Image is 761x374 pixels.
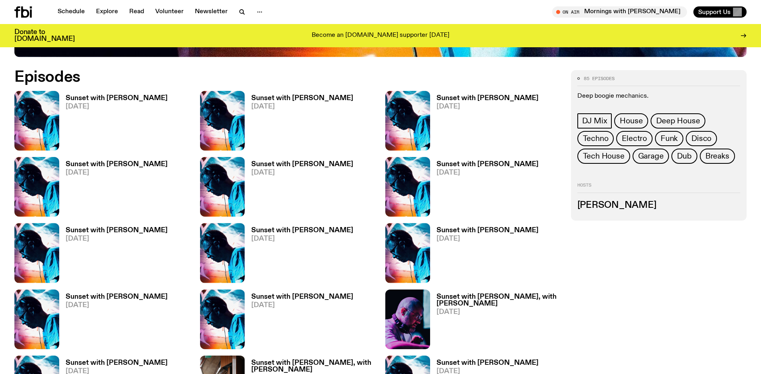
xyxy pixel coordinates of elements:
h3: Sunset with [PERSON_NAME] [66,95,168,102]
span: [DATE] [437,235,539,242]
span: [DATE] [437,169,539,176]
img: Simon Caldwell stands side on, looking downwards. He has headphones on. Behind him is a brightly ... [200,290,245,349]
span: Tech House [583,152,625,161]
a: Explore [91,6,123,18]
a: Dub [671,149,697,164]
a: Read [124,6,149,18]
span: Disco [691,134,711,143]
h3: Donate to [DOMAIN_NAME] [14,29,75,42]
img: Simon Caldwell stands side on, looking downwards. He has headphones on. Behind him is a brightly ... [14,91,59,151]
a: Volunteer [150,6,188,18]
span: Electro [622,134,647,143]
a: House [614,113,648,129]
img: Simon Caldwell stands side on, looking downwards. He has headphones on. Behind him is a brightly ... [200,157,245,217]
span: Deep House [656,117,700,125]
span: Dub [677,152,691,161]
a: Newsletter [190,6,232,18]
h3: Sunset with [PERSON_NAME] [251,95,353,102]
a: Sunset with [PERSON_NAME][DATE] [59,161,168,217]
h3: Sunset with [PERSON_NAME], with [PERSON_NAME] [251,360,376,373]
a: Tech House [577,149,630,164]
h3: Sunset with [PERSON_NAME] [66,227,168,234]
span: Garage [638,152,664,161]
span: [DATE] [66,235,168,242]
a: Funk [655,131,683,146]
a: Techno [577,131,614,146]
span: DJ Mix [582,117,607,125]
a: Garage [633,149,669,164]
a: Schedule [53,6,90,18]
h3: Sunset with [PERSON_NAME] [437,161,539,168]
a: Sunset with [PERSON_NAME][DATE] [245,161,353,217]
a: Sunset with [PERSON_NAME][DATE] [430,227,539,283]
span: [DATE] [251,103,353,110]
a: Disco [686,131,717,146]
a: Sunset with [PERSON_NAME][DATE] [59,294,168,349]
h3: Sunset with [PERSON_NAME] [251,161,353,168]
h2: Episodes [14,70,499,84]
h2: Hosts [577,183,741,193]
p: Become an [DOMAIN_NAME] supporter [DATE] [312,32,449,39]
span: [DATE] [66,103,168,110]
img: Simon Caldwell stands side on, looking downwards. He has headphones on. Behind him is a brightly ... [200,91,245,151]
a: Sunset with [PERSON_NAME], with [PERSON_NAME][DATE] [430,294,561,349]
img: Simon Caldwell stands side on, looking downwards. He has headphones on. Behind him is a brightly ... [14,223,59,283]
img: Simon Caldwell stands side on, looking downwards. He has headphones on. Behind him is a brightly ... [14,157,59,217]
h3: Sunset with [PERSON_NAME] [66,360,168,366]
img: Simon Caldwell stands side on, looking downwards. He has headphones on. Behind him is a brightly ... [14,290,59,349]
p: Deep boogie mechanics. [577,92,741,100]
span: [DATE] [66,302,168,309]
a: Electro [616,131,653,146]
button: Support Us [693,6,747,18]
img: Simon Caldwell stands side on, looking downwards. He has headphones on. Behind him is a brightly ... [385,157,430,217]
a: Sunset with [PERSON_NAME][DATE] [430,161,539,217]
span: [DATE] [437,309,561,316]
img: Simon Caldwell stands side on, looking downwards. He has headphones on. Behind him is a brightly ... [385,223,430,283]
span: Funk [661,134,678,143]
h3: Sunset with [PERSON_NAME] [437,95,539,102]
h3: Sunset with [PERSON_NAME] [66,161,168,168]
a: Sunset with [PERSON_NAME][DATE] [245,294,353,349]
span: [DATE] [251,302,353,309]
h3: [PERSON_NAME] [577,201,741,210]
span: [DATE] [251,235,353,242]
a: Sunset with [PERSON_NAME][DATE] [245,95,353,151]
a: Sunset with [PERSON_NAME][DATE] [245,227,353,283]
a: Sunset with [PERSON_NAME][DATE] [59,227,168,283]
span: Support Us [698,8,731,16]
h3: Sunset with [PERSON_NAME] [251,294,353,300]
a: DJ Mix [577,113,612,129]
button: On AirMornings with [PERSON_NAME] [552,6,687,18]
h3: Sunset with [PERSON_NAME] [251,227,353,234]
span: [DATE] [66,169,168,176]
h3: Sunset with [PERSON_NAME] [437,227,539,234]
h3: Sunset with [PERSON_NAME] [437,360,539,366]
img: Simon Caldwell stands side on, looking downwards. He has headphones on. Behind him is a brightly ... [200,223,245,283]
span: House [620,117,643,125]
img: Simon Caldwell stands side on, looking downwards. He has headphones on. Behind him is a brightly ... [385,91,430,151]
a: Sunset with [PERSON_NAME][DATE] [59,95,168,151]
span: Techno [583,134,609,143]
h3: Sunset with [PERSON_NAME], with [PERSON_NAME] [437,294,561,307]
span: Breaks [705,152,729,161]
span: 85 episodes [584,76,615,81]
a: Deep House [651,113,705,129]
span: [DATE] [251,169,353,176]
h3: Sunset with [PERSON_NAME] [66,294,168,300]
a: Sunset with [PERSON_NAME][DATE] [430,95,539,151]
a: Breaks [700,149,735,164]
span: [DATE] [437,103,539,110]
